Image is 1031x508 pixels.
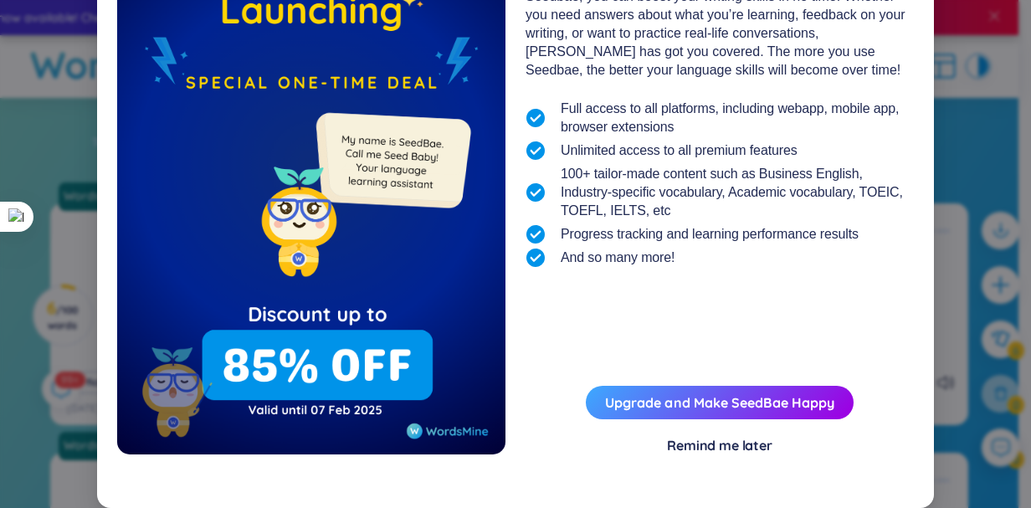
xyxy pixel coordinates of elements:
[561,100,914,136] span: Full access to all platforms, including webapp, mobile app, browser extensions
[308,79,474,245] img: minionSeedbaeMessage.35ffe99e.png
[561,225,859,244] span: Progress tracking and learning performance results
[561,249,675,267] span: And so many more!
[605,394,834,411] a: Upgrade and Make SeedBae Happy
[586,386,854,419] button: Upgrade and Make SeedBae Happy
[561,141,798,160] span: Unlimited access to all premium features
[667,436,772,454] div: Remind me later
[561,165,914,220] span: 100+ tailor-made content such as Business English, Industry-specific vocabulary, Academic vocabul...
